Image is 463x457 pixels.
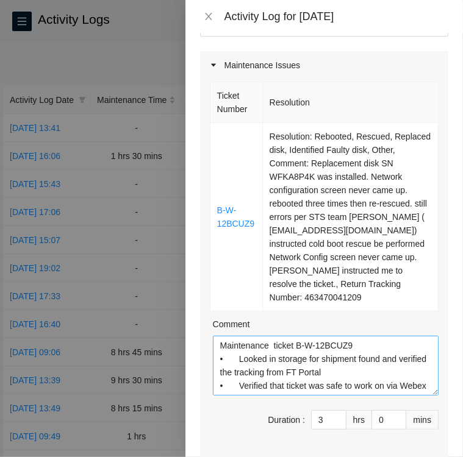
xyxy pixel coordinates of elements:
[200,51,448,79] div: Maintenance Issues
[200,11,217,23] button: Close
[213,317,250,331] label: Comment
[204,12,214,21] span: close
[210,62,217,69] span: caret-right
[263,123,439,311] td: Resolution: Rebooted, Rescued, Replaced disk, Identified Faulty disk, Other, Comment: Replacement...
[217,205,254,228] a: B-W-12BCUZ9
[406,410,439,430] div: mins
[213,336,439,395] textarea: Comment
[210,82,263,123] th: Ticket Number
[346,410,372,430] div: hrs
[268,413,305,427] div: Duration :
[263,82,439,123] th: Resolution
[224,10,448,23] div: Activity Log for [DATE]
